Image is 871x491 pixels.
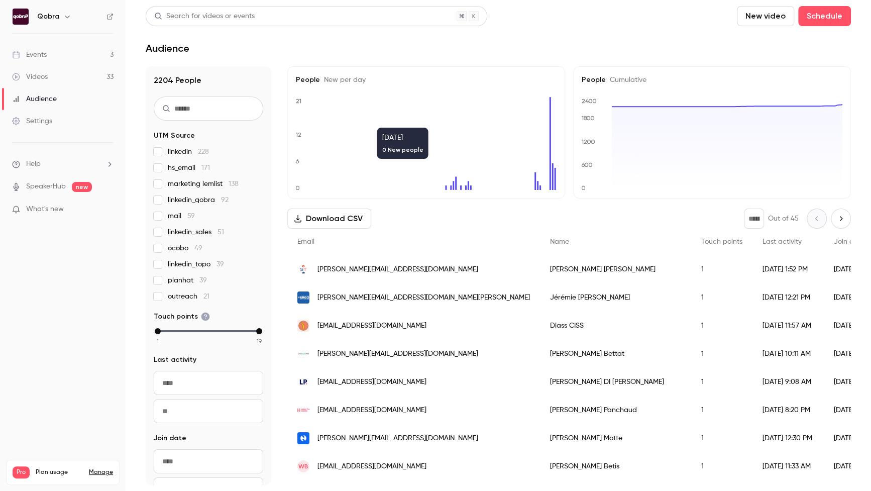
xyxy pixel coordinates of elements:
[298,462,308,471] span: WB
[297,348,309,360] img: datadome.co
[691,283,752,312] div: 1
[154,355,196,365] span: Last activity
[581,184,586,191] text: 0
[12,72,48,82] div: Videos
[691,255,752,283] div: 1
[297,432,309,444] img: naboo.app
[540,368,691,396] div: [PERSON_NAME] DI [PERSON_NAME]
[168,243,202,253] span: ocobo
[606,76,646,83] span: Cumulative
[13,466,30,478] span: Pro
[297,409,309,412] img: healthhero.com
[834,238,865,245] span: Join date
[768,214,799,224] p: Out of 45
[737,6,794,26] button: New video
[201,164,210,171] span: 171
[295,184,300,191] text: 0
[540,452,691,480] div: [PERSON_NAME] Betis
[297,376,309,388] img: legalplace.fr
[752,424,824,452] div: [DATE] 12:30 PM
[317,377,426,387] span: [EMAIL_ADDRESS][DOMAIN_NAME]
[221,197,229,204] span: 92
[317,264,478,275] span: [PERSON_NAME][EMAIL_ADDRESS][DOMAIN_NAME]
[194,245,202,252] span: 49
[831,209,851,229] button: Next page
[317,405,426,416] span: [EMAIL_ADDRESS][DOMAIN_NAME]
[320,76,366,83] span: New per day
[168,227,224,237] span: linkedin_sales
[37,12,59,22] h6: Qobra
[12,116,52,126] div: Settings
[317,321,426,331] span: [EMAIL_ADDRESS][DOMAIN_NAME]
[157,337,159,346] span: 1
[550,238,569,245] span: Name
[691,312,752,340] div: 1
[203,293,209,300] span: 21
[798,6,851,26] button: Schedule
[581,161,593,168] text: 600
[540,396,691,424] div: [PERSON_NAME] Panchaud
[101,205,114,214] iframe: Noticeable Trigger
[168,163,210,173] span: hs_email
[256,328,262,334] div: max
[317,461,426,472] span: [EMAIL_ADDRESS][DOMAIN_NAME]
[154,11,255,22] div: Search for videos or events
[168,275,207,285] span: planhat
[752,452,824,480] div: [DATE] 11:33 AM
[540,340,691,368] div: [PERSON_NAME] Bettat
[168,147,209,157] span: linkedin
[154,433,186,443] span: Join date
[752,396,824,424] div: [DATE] 8:20 PM
[296,97,301,105] text: 21
[691,340,752,368] div: 1
[155,328,161,334] div: min
[763,238,802,245] span: Last activity
[540,255,691,283] div: [PERSON_NAME] [PERSON_NAME]
[540,283,691,312] div: Jérémie [PERSON_NAME]
[89,468,113,476] a: Manage
[216,261,224,268] span: 39
[295,158,299,165] text: 6
[287,209,371,229] button: Download CSV
[317,349,478,359] span: [PERSON_NAME][EMAIL_ADDRESS][DOMAIN_NAME]
[199,277,207,284] span: 39
[701,238,742,245] span: Touch points
[12,50,47,60] div: Events
[72,182,92,192] span: new
[257,337,262,346] span: 19
[26,204,64,215] span: What's new
[540,312,691,340] div: Diass CISS
[168,211,195,221] span: mail
[691,452,752,480] div: 1
[198,148,209,155] span: 228
[12,94,57,104] div: Audience
[296,75,557,85] h5: People
[582,97,597,105] text: 2400
[154,371,263,395] input: From
[297,291,309,304] img: fr.urgo.com
[581,138,595,145] text: 1200
[691,424,752,452] div: 1
[154,74,263,86] h1: 2204 People
[36,468,83,476] span: Plan usage
[168,259,224,269] span: linkedin_topo
[752,312,824,340] div: [DATE] 11:57 AM
[187,213,195,220] span: 59
[691,396,752,424] div: 1
[217,229,224,236] span: 51
[154,449,263,473] input: From
[168,195,229,205] span: linkedin_qobra
[317,433,478,444] span: [PERSON_NAME][EMAIL_ADDRESS][DOMAIN_NAME]
[317,292,530,303] span: [PERSON_NAME][EMAIL_ADDRESS][DOMAIN_NAME][PERSON_NAME]
[297,238,314,245] span: Email
[297,320,309,332] img: dayuse.com
[13,9,29,25] img: Qobra
[154,312,210,322] span: Touch points
[154,399,263,423] input: To
[168,179,239,189] span: marketing lemlist
[540,424,691,452] div: [PERSON_NAME] Motte
[582,75,842,85] h5: People
[26,159,41,169] span: Help
[297,263,309,275] img: sidetrade.com
[154,131,195,141] span: UTM Source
